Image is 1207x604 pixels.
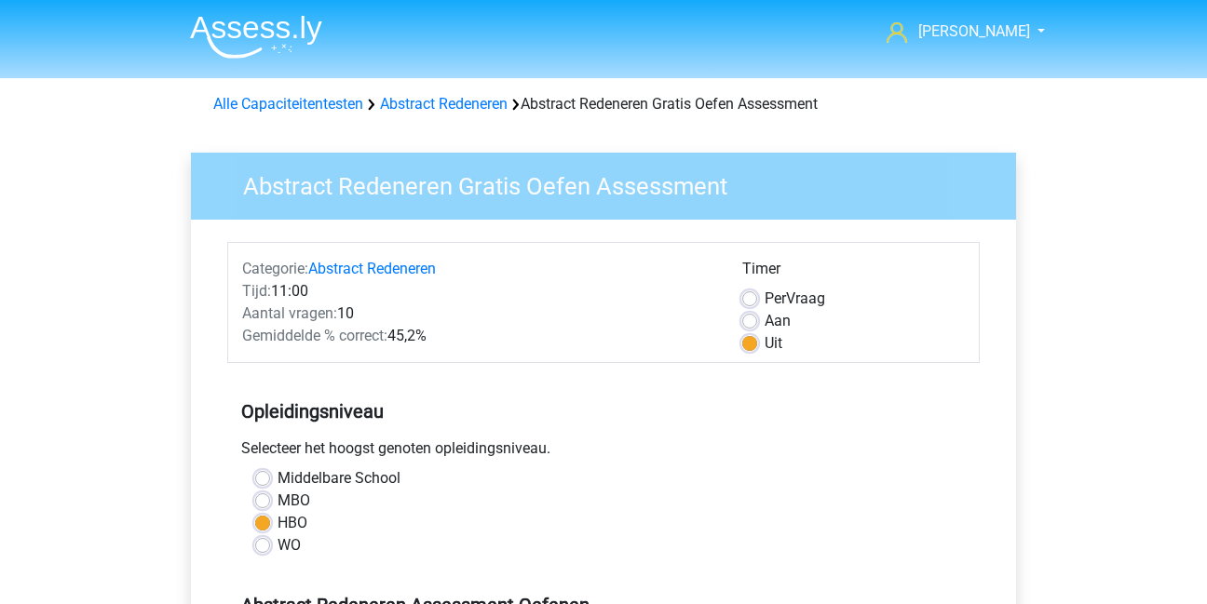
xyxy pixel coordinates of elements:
[242,304,337,322] span: Aantal vragen:
[242,327,387,344] span: Gemiddelde % correct:
[213,95,363,113] a: Alle Capaciteitentesten
[380,95,508,113] a: Abstract Redeneren
[278,490,310,512] label: MBO
[190,15,322,59] img: Assessly
[228,302,728,325] div: 10
[227,437,980,467] div: Selecteer het hoogst genoten opleidingsniveau.
[228,280,728,302] div: 11:00
[879,20,1032,43] a: [PERSON_NAME]
[221,165,1002,201] h3: Abstract Redeneren Gratis Oefen Assessment
[228,325,728,347] div: 45,2%
[241,393,966,430] h5: Opleidingsniveau
[308,260,436,277] a: Abstract Redeneren
[242,260,308,277] span: Categorie:
[242,282,271,300] span: Tijd:
[918,22,1030,40] span: [PERSON_NAME]
[765,310,791,332] label: Aan
[765,288,825,310] label: Vraag
[765,332,782,355] label: Uit
[278,512,307,534] label: HBO
[765,289,786,307] span: Per
[278,534,301,557] label: WO
[742,258,965,288] div: Timer
[278,467,400,490] label: Middelbare School
[206,93,1001,115] div: Abstract Redeneren Gratis Oefen Assessment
